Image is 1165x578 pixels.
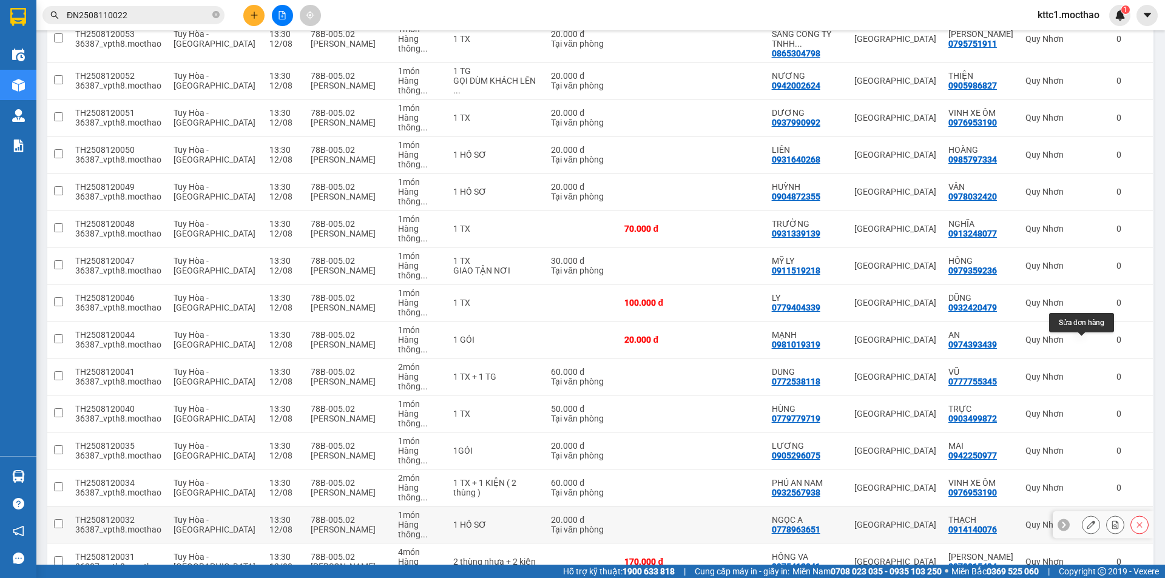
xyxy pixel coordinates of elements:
[453,187,539,197] div: 1 HỒ SƠ
[948,118,997,127] div: 0976953190
[311,108,387,118] div: 78B-005.02
[551,451,612,460] div: Tại văn phòng
[772,441,842,451] div: LƯƠNG
[398,103,441,113] div: 1 món
[420,307,428,317] span: ...
[948,81,997,90] div: 0905986827
[269,451,299,460] div: 12/08
[75,39,161,49] div: 36387_vpth8.mocthao
[551,145,612,155] div: 20.000 đ
[311,525,387,534] div: [PERSON_NAME]
[1025,372,1104,381] div: Quy Nhơn
[398,298,441,317] div: Hàng thông thường
[1049,313,1114,332] div: Sửa đơn hàng
[453,224,539,234] div: 1 TX
[1082,516,1100,534] div: Sửa đơn hàng
[551,441,612,451] div: 20.000 đ
[453,446,539,455] div: 1GÓI
[772,219,842,229] div: TRƯỜNG
[174,145,255,164] span: Tuy Hòa - [GEOGRAPHIC_DATA]
[269,266,299,275] div: 12/08
[948,441,1013,451] div: MAI
[551,515,612,525] div: 20.000 đ
[269,145,299,155] div: 13:30
[1116,372,1147,381] div: 0
[311,340,387,349] div: [PERSON_NAME]
[174,441,255,460] span: Tuy Hòa - [GEOGRAPHIC_DATA]
[772,266,820,275] div: 0911519218
[948,266,997,275] div: 0979359236
[398,261,441,280] div: Hàng thông thường
[212,11,220,18] span: close-circle
[854,187,936,197] div: [GEOGRAPHIC_DATA]
[311,303,387,312] div: [PERSON_NAME]
[311,330,387,340] div: 78B-005.02
[453,150,539,160] div: 1 HỒ SƠ
[420,455,428,465] span: ...
[67,8,210,22] input: Tìm tên, số ĐT hoặc mã đơn
[1116,409,1147,418] div: 0
[398,372,441,391] div: Hàng thông thường
[174,515,255,534] span: Tuy Hòa - [GEOGRAPHIC_DATA]
[948,330,1013,340] div: AN
[1025,34,1104,44] div: Quy Nhơn
[772,155,820,164] div: 0931640268
[174,108,255,127] span: Tuy Hòa - [GEOGRAPHIC_DATA]
[75,404,161,414] div: TH2508120040
[1123,5,1127,14] span: 1
[1116,187,1147,197] div: 0
[854,76,936,86] div: [GEOGRAPHIC_DATA]
[311,441,387,451] div: 78B-005.02
[772,478,842,488] div: PHÚ AN NAM
[75,488,161,497] div: 36387_vpth8.mocthao
[551,256,612,266] div: 30.000 đ
[311,182,387,192] div: 78B-005.02
[772,340,820,349] div: 0981019319
[75,118,161,127] div: 36387_vpth8.mocthao
[1136,5,1158,26] button: caret-down
[311,145,387,155] div: 78B-005.02
[75,192,161,201] div: 36387_vpth8.mocthao
[269,118,299,127] div: 12/08
[12,109,25,122] img: warehouse-icon
[1116,34,1147,44] div: 0
[398,362,441,372] div: 2 món
[269,515,299,525] div: 13:30
[1025,409,1104,418] div: Quy Nhơn
[269,367,299,377] div: 13:30
[398,187,441,206] div: Hàng thông thường
[398,66,441,76] div: 1 món
[75,256,161,266] div: TH2508120047
[398,483,441,502] div: Hàng thông thường
[75,525,161,534] div: 36387_vpth8.mocthao
[420,197,428,206] span: ...
[269,488,299,497] div: 12/08
[551,71,612,81] div: 20.000 đ
[624,335,691,344] div: 20.000 đ
[269,404,299,414] div: 13:30
[1116,224,1147,234] div: 0
[75,515,161,525] div: TH2508120032
[1142,10,1153,21] span: caret-down
[854,520,936,529] div: [GEOGRAPHIC_DATA]
[420,86,428,95] span: ...
[772,404,842,414] div: HÙNG
[453,34,539,44] div: 1 TX
[854,224,936,234] div: [GEOGRAPHIC_DATA]
[75,441,161,451] div: TH2508120035
[12,470,25,483] img: warehouse-icon
[854,113,936,123] div: [GEOGRAPHIC_DATA]
[772,451,820,460] div: 0905296075
[948,192,997,201] div: 0978032420
[772,118,820,127] div: 0937990992
[453,520,539,529] div: 1 HỒ SƠ
[75,182,161,192] div: TH2508120049
[1116,261,1147,271] div: 0
[174,367,255,386] span: Tuy Hòa - [GEOGRAPHIC_DATA]
[854,335,936,344] div: [GEOGRAPHIC_DATA]
[948,229,997,238] div: 0913248077
[1025,261,1104,271] div: Quy Nhơn
[772,145,842,155] div: LIÊN
[174,293,255,312] span: Tuy Hòa - [GEOGRAPHIC_DATA]
[948,451,997,460] div: 0942250977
